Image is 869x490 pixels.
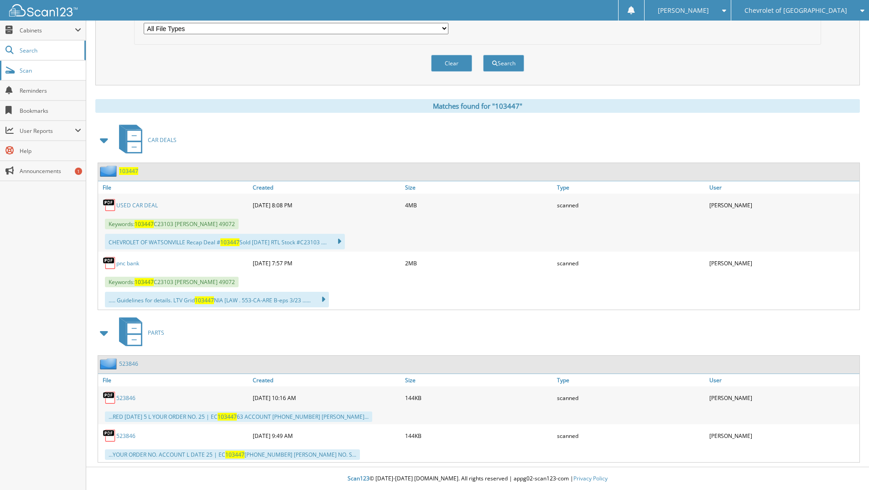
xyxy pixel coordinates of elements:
[116,201,158,209] a: USED CAR DEAL
[431,55,472,72] button: Clear
[555,181,707,194] a: Type
[98,181,250,194] a: File
[20,147,81,155] span: Help
[218,413,237,421] span: 103447
[403,427,555,445] div: 144KB
[250,389,403,407] div: [DATE] 10:16 AM
[707,374,859,386] a: User
[707,427,859,445] div: [PERSON_NAME]
[403,196,555,214] div: 4MB
[707,196,859,214] div: [PERSON_NAME]
[555,389,707,407] div: scanned
[75,168,82,175] div: 1
[20,127,75,135] span: User Reports
[573,474,608,482] a: Privacy Policy
[95,99,860,113] div: Matches found for "103447"
[658,8,709,13] span: [PERSON_NAME]
[86,468,869,490] div: © [DATE]-[DATE] [DOMAIN_NAME]. All rights reserved | appg02-scan123-com |
[116,259,139,267] a: pnc bank
[100,358,119,369] img: folder2.png
[403,374,555,386] a: Size
[744,8,847,13] span: Chevrolet of [GEOGRAPHIC_DATA]
[135,278,154,286] span: 103447
[555,427,707,445] div: scanned
[105,234,345,249] div: CHEVROLET OF WATSONVILLE Recap Deal # Sold [DATE] RTL Stock #C23103 ....
[114,315,164,351] a: PARTS
[250,374,403,386] a: Created
[250,181,403,194] a: Created
[103,256,116,270] img: PDF.png
[105,277,239,287] span: Keywords: C23103 [PERSON_NAME] 49072
[20,167,81,175] span: Announcements
[105,292,329,307] div: ..... Guidelines for details. LTV Grid NIA [LAW . 553-CA-ARE B-eps 3/23 ......
[20,67,81,74] span: Scan
[707,181,859,194] a: User
[103,429,116,443] img: PDF.png
[555,196,707,214] div: scanned
[20,47,80,54] span: Search
[483,55,524,72] button: Search
[250,427,403,445] div: [DATE] 9:49 AM
[148,329,164,337] span: PARTS
[114,122,177,158] a: CAR DEALS
[225,451,245,458] span: 103447
[403,181,555,194] a: Size
[116,394,135,402] a: 523846
[103,391,116,405] img: PDF.png
[348,474,369,482] span: Scan123
[220,238,239,246] span: 103447
[98,374,250,386] a: File
[250,196,403,214] div: [DATE] 8:08 PM
[195,296,214,304] span: 103447
[105,449,360,460] div: ...YOUR ORDER NO. ACCOUNT L DATE 25 | EC [PHONE_NUMBER] [PERSON_NAME] NO. S...
[119,167,138,175] a: 103447
[116,432,135,440] a: 523846
[100,165,119,177] img: folder2.png
[555,374,707,386] a: Type
[707,254,859,272] div: [PERSON_NAME]
[250,254,403,272] div: [DATE] 7:57 PM
[403,389,555,407] div: 144KB
[20,107,81,115] span: Bookmarks
[148,136,177,144] span: CAR DEALS
[555,254,707,272] div: scanned
[9,4,78,16] img: scan123-logo-white.svg
[707,389,859,407] div: [PERSON_NAME]
[20,26,75,34] span: Cabinets
[135,220,154,228] span: 103447
[103,198,116,212] img: PDF.png
[105,411,372,422] div: ...RED [DATE] 5 L YOUR ORDER NO. 25 | EC 63 ACCOUNT [PHONE_NUMBER] [PERSON_NAME]...
[20,87,81,95] span: Reminders
[119,360,138,368] a: 523846
[105,219,239,229] span: Keywords: C23103 [PERSON_NAME] 49072
[403,254,555,272] div: 2MB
